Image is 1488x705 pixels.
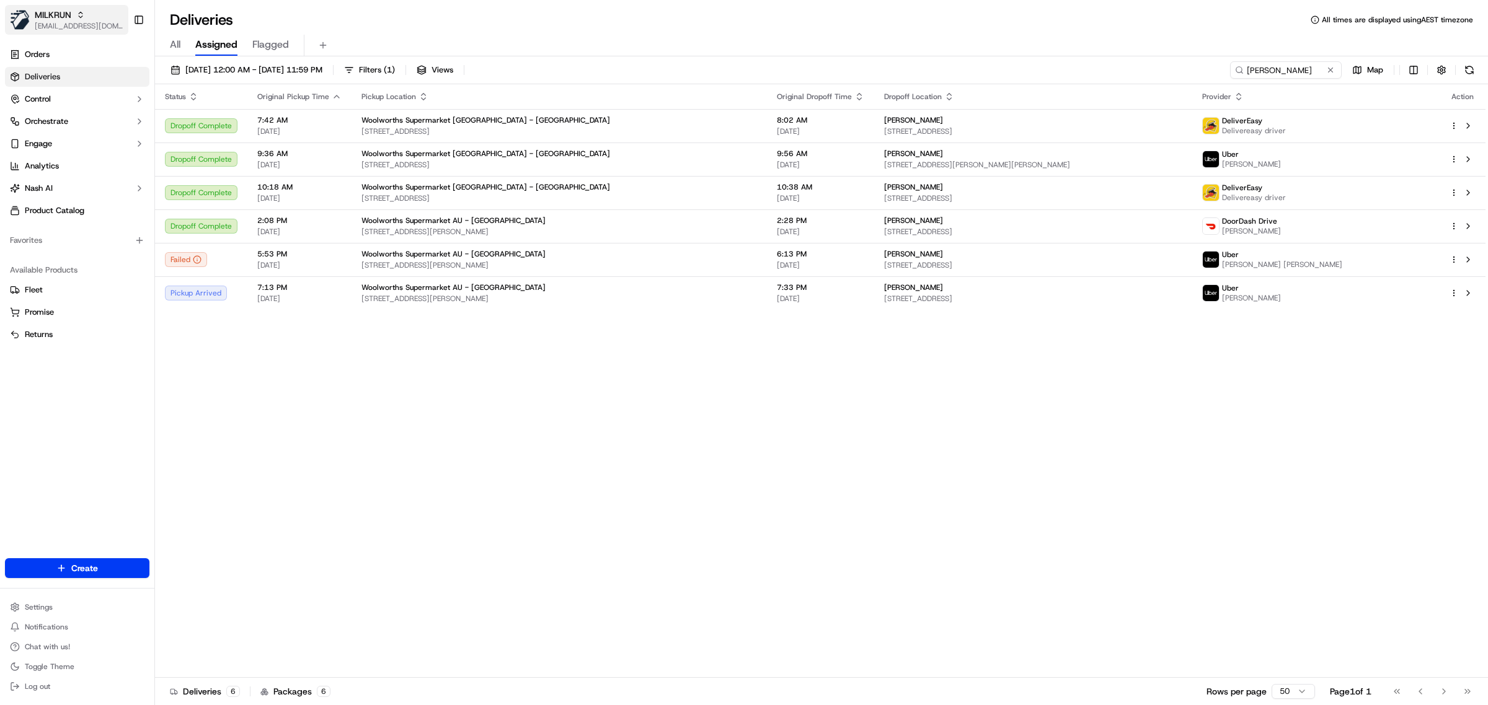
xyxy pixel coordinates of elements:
[35,9,71,21] button: MILKRUN
[5,112,149,131] button: Orchestrate
[25,49,50,60] span: Orders
[339,61,401,79] button: Filters(1)
[25,622,68,632] span: Notifications
[5,67,149,87] a: Deliveries
[5,325,149,344] button: Returns
[170,685,240,698] div: Deliveries
[1203,252,1219,268] img: uber-new-logo.jpeg
[5,230,149,250] div: Favorites
[25,681,50,691] span: Log out
[884,249,943,259] span: [PERSON_NAME]
[361,294,757,304] span: [STREET_ADDRESS][PERSON_NAME]
[1207,685,1267,698] p: Rows per page
[257,282,342,292] span: 7:13 PM
[257,294,342,304] span: [DATE]
[361,282,546,292] span: Woolworths Supermarket AU - [GEOGRAPHIC_DATA]
[25,642,70,652] span: Chat with us!
[170,10,233,30] h1: Deliveries
[1203,185,1219,201] img: delivereasy_logo.png
[25,329,53,340] span: Returns
[1203,118,1219,134] img: delivereasy_logo.png
[361,126,757,136] span: [STREET_ADDRESS]
[361,115,610,125] span: Woolworths Supermarket [GEOGRAPHIC_DATA] - [GEOGRAPHIC_DATA]
[1222,226,1281,236] span: [PERSON_NAME]
[411,61,459,79] button: Views
[252,37,289,52] span: Flagged
[25,116,68,127] span: Orchestrate
[1222,126,1286,136] span: Delivereasy driver
[257,160,342,170] span: [DATE]
[884,182,943,192] span: [PERSON_NAME]
[361,249,546,259] span: Woolworths Supermarket AU - [GEOGRAPHIC_DATA]
[5,201,149,221] a: Product Catalog
[1222,260,1342,269] span: [PERSON_NAME] [PERSON_NAME]
[1222,216,1277,226] span: DoorDash Drive
[1230,61,1342,79] input: Type to search
[884,216,943,226] span: [PERSON_NAME]
[1367,64,1383,76] span: Map
[1222,293,1281,303] span: [PERSON_NAME]
[165,252,207,267] div: Failed
[361,92,416,102] span: Pickup Location
[5,45,149,64] a: Orders
[257,216,342,226] span: 2:08 PM
[1203,151,1219,167] img: uber-new-logo.jpeg
[432,64,453,76] span: Views
[777,216,864,226] span: 2:28 PM
[5,280,149,300] button: Fleet
[1222,193,1286,203] span: Delivereasy driver
[5,5,128,35] button: MILKRUNMILKRUN[EMAIL_ADDRESS][DOMAIN_NAME]
[777,193,864,203] span: [DATE]
[777,182,864,192] span: 10:38 AM
[25,284,43,296] span: Fleet
[195,37,237,52] span: Assigned
[5,598,149,616] button: Settings
[25,183,53,194] span: Nash AI
[257,193,342,203] span: [DATE]
[361,182,610,192] span: Woolworths Supermarket [GEOGRAPHIC_DATA] - [GEOGRAPHIC_DATA]
[10,284,144,296] a: Fleet
[5,156,149,176] a: Analytics
[1322,15,1473,25] span: All times are displayed using AEST timezone
[777,92,852,102] span: Original Dropoff Time
[884,160,1182,170] span: [STREET_ADDRESS][PERSON_NAME][PERSON_NAME]
[257,92,329,102] span: Original Pickup Time
[1461,61,1478,79] button: Refresh
[165,92,186,102] span: Status
[777,126,864,136] span: [DATE]
[5,638,149,655] button: Chat with us!
[317,686,330,697] div: 6
[361,227,757,237] span: [STREET_ADDRESS][PERSON_NAME]
[5,658,149,675] button: Toggle Theme
[170,37,180,52] span: All
[884,149,943,159] span: [PERSON_NAME]
[884,115,943,125] span: [PERSON_NAME]
[25,662,74,672] span: Toggle Theme
[359,64,395,76] span: Filters
[884,193,1182,203] span: [STREET_ADDRESS]
[1347,61,1389,79] button: Map
[165,61,328,79] button: [DATE] 12:00 AM - [DATE] 11:59 PM
[884,92,942,102] span: Dropoff Location
[226,686,240,697] div: 6
[35,21,123,31] span: [EMAIL_ADDRESS][DOMAIN_NAME]
[5,302,149,322] button: Promise
[884,282,943,292] span: [PERSON_NAME]
[1203,218,1219,234] img: doordash_logo_v2.png
[25,602,53,612] span: Settings
[777,282,864,292] span: 7:33 PM
[260,685,330,698] div: Packages
[384,64,395,76] span: ( 1 )
[361,160,757,170] span: [STREET_ADDRESS]
[884,227,1182,237] span: [STREET_ADDRESS]
[777,115,864,125] span: 8:02 AM
[25,160,59,172] span: Analytics
[25,94,51,105] span: Control
[1450,92,1476,102] div: Action
[5,558,149,578] button: Create
[25,138,52,149] span: Engage
[71,562,98,574] span: Create
[1222,149,1239,159] span: Uber
[25,307,54,318] span: Promise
